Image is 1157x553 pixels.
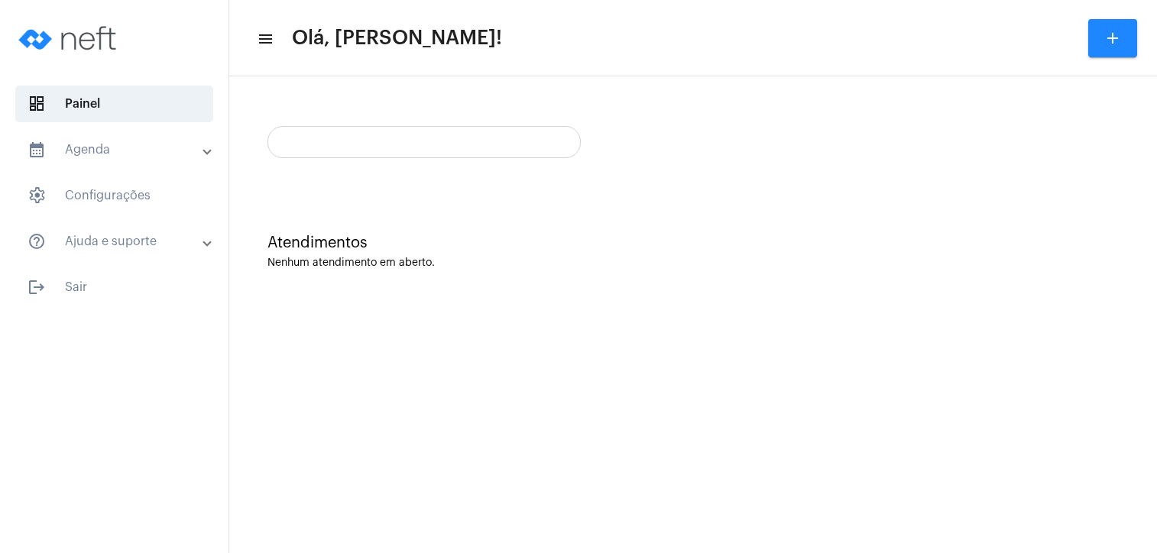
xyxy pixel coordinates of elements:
span: Sair [15,269,213,306]
span: sidenav icon [28,186,46,205]
span: Configurações [15,177,213,214]
mat-panel-title: Ajuda e suporte [28,232,204,251]
mat-icon: sidenav icon [28,232,46,251]
mat-panel-title: Agenda [28,141,204,159]
mat-icon: sidenav icon [28,278,46,296]
mat-icon: sidenav icon [257,30,272,48]
span: Painel [15,86,213,122]
div: Nenhum atendimento em aberto. [267,257,1119,269]
mat-expansion-panel-header: sidenav iconAjuda e suporte [9,223,228,260]
div: Atendimentos [267,234,1119,251]
img: logo-neft-novo-2.png [12,8,127,69]
span: sidenav icon [28,95,46,113]
span: Olá, [PERSON_NAME]! [292,26,502,50]
mat-icon: sidenav icon [28,141,46,159]
mat-expansion-panel-header: sidenav iconAgenda [9,131,228,168]
mat-icon: add [1104,29,1122,47]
